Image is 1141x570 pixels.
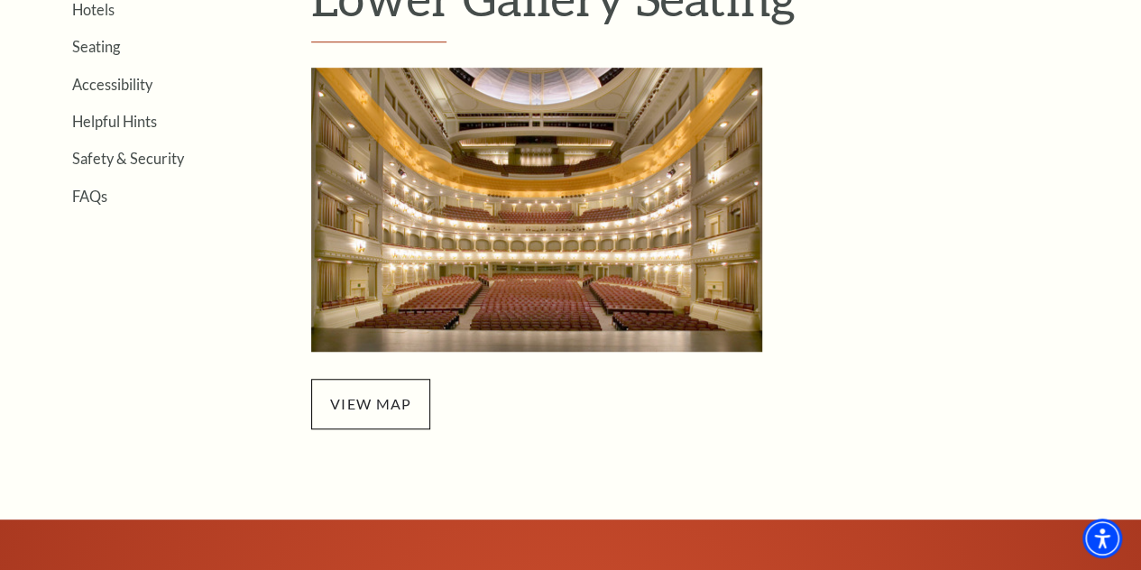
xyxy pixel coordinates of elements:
a: Hotels [72,1,115,18]
a: Accessibility [72,76,152,93]
div: Accessibility Menu [1082,519,1122,558]
a: Seating [72,38,120,55]
img: Lower Gallery [311,68,762,352]
a: Lower Gallery - open in a new tab [311,197,762,217]
a: FAQs [72,188,107,205]
a: Helpful Hints [72,113,157,130]
a: Safety & Security [72,150,184,167]
a: view map - open in a new tab [330,395,411,412]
